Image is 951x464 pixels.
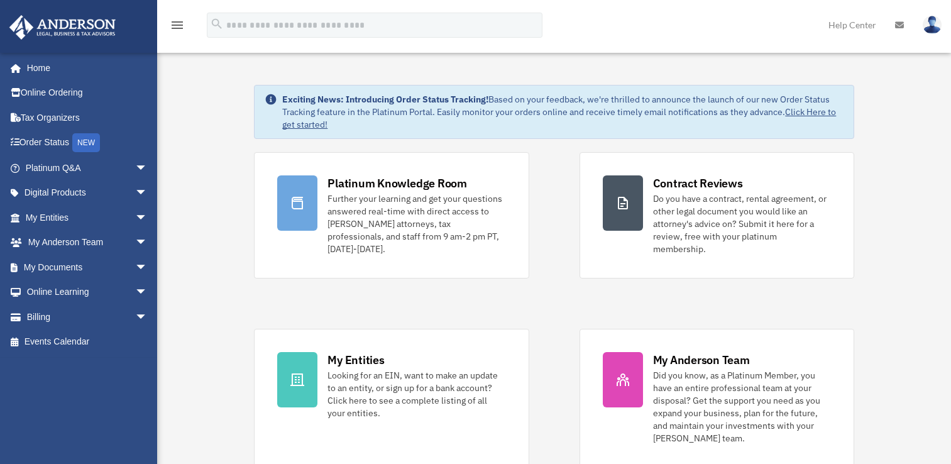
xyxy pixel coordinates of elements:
[653,175,743,191] div: Contract Reviews
[580,152,854,279] a: Contract Reviews Do you have a contract, rental agreement, or other legal document you would like...
[135,304,160,330] span: arrow_drop_down
[282,93,843,131] div: Based on your feedback, we're thrilled to announce the launch of our new Order Status Tracking fe...
[135,280,160,306] span: arrow_drop_down
[6,15,119,40] img: Anderson Advisors Platinum Portal
[9,329,167,355] a: Events Calendar
[135,155,160,181] span: arrow_drop_down
[210,17,224,31] i: search
[923,16,942,34] img: User Pic
[72,133,100,152] div: NEW
[9,130,167,156] a: Order StatusNEW
[9,205,167,230] a: My Entitiesarrow_drop_down
[135,255,160,280] span: arrow_drop_down
[653,352,750,368] div: My Anderson Team
[653,369,831,445] div: Did you know, as a Platinum Member, you have an entire professional team at your disposal? Get th...
[254,152,529,279] a: Platinum Knowledge Room Further your learning and get your questions answered real-time with dire...
[9,230,167,255] a: My Anderson Teamarrow_drop_down
[9,105,167,130] a: Tax Organizers
[327,175,467,191] div: Platinum Knowledge Room
[9,304,167,329] a: Billingarrow_drop_down
[9,255,167,280] a: My Documentsarrow_drop_down
[327,192,505,255] div: Further your learning and get your questions answered real-time with direct access to [PERSON_NAM...
[170,18,185,33] i: menu
[9,80,167,106] a: Online Ordering
[135,180,160,206] span: arrow_drop_down
[282,94,488,105] strong: Exciting News: Introducing Order Status Tracking!
[327,352,384,368] div: My Entities
[135,205,160,231] span: arrow_drop_down
[653,192,831,255] div: Do you have a contract, rental agreement, or other legal document you would like an attorney's ad...
[135,230,160,256] span: arrow_drop_down
[9,155,167,180] a: Platinum Q&Aarrow_drop_down
[9,280,167,305] a: Online Learningarrow_drop_down
[9,55,160,80] a: Home
[9,180,167,206] a: Digital Productsarrow_drop_down
[282,106,836,130] a: Click Here to get started!
[170,22,185,33] a: menu
[327,369,505,419] div: Looking for an EIN, want to make an update to an entity, or sign up for a bank account? Click her...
